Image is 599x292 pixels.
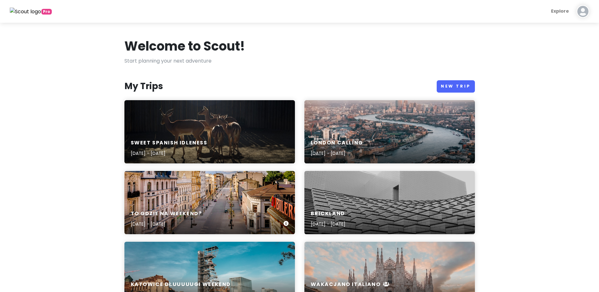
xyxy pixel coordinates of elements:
p: [DATE] - [DATE] [311,150,363,157]
p: [DATE] - [DATE] [131,150,207,157]
h6: Katowice dłuuuuugi weekend [131,281,231,288]
h1: Welcome to Scout! [124,38,245,54]
a: gray concrete building during daytimeBrickland[DATE] - [DATE] [304,171,475,234]
h3: My Trips [124,81,163,92]
a: Pro [10,7,52,15]
a: aerial photography of London skyline during daytimeLondon calling[DATE] - [DATE] [304,100,475,163]
h6: London calling [311,140,363,146]
h6: Sweet spanish idleness [131,140,207,146]
img: User profile [577,5,589,18]
p: [DATE] - [DATE] [311,221,345,228]
img: Scout logo [10,8,41,16]
span: greetings, globetrotter [41,9,52,15]
a: a city street lined with tall buildings under a cloudy skyTo gdzie na weekend?[DATE] - [DATE] [124,171,295,234]
h6: Brickland [311,210,345,217]
h6: Wakacjano italiano [311,281,390,288]
a: New Trip [437,80,475,93]
h6: To gdzie na weekend? [131,210,202,217]
a: Explore [548,5,572,17]
p: Start planning your next adventure [124,57,475,65]
p: [DATE] - [DATE] [131,221,202,228]
a: brown deerSweet spanish idleness[DATE] - [DATE] [124,100,295,163]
